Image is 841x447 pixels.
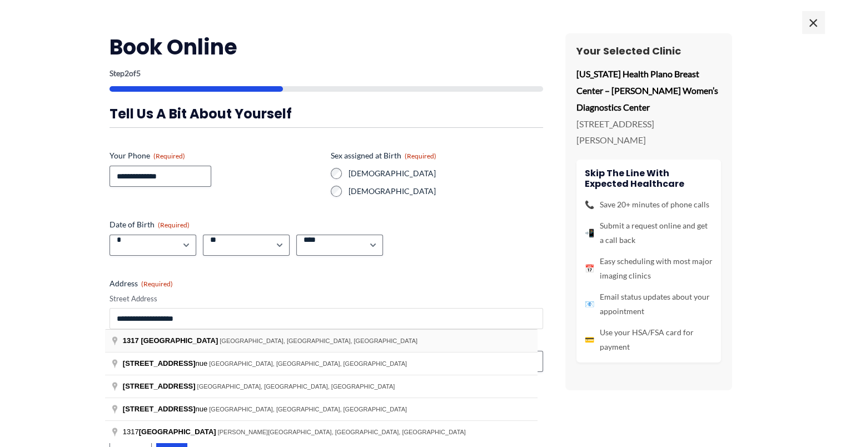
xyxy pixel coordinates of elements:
[209,360,407,367] span: [GEOGRAPHIC_DATA], [GEOGRAPHIC_DATA], [GEOGRAPHIC_DATA]
[585,254,713,283] li: Easy scheduling with most major imaging clinics
[220,337,417,344] span: [GEOGRAPHIC_DATA], [GEOGRAPHIC_DATA], [GEOGRAPHIC_DATA]
[123,382,196,390] span: [STREET_ADDRESS]
[110,278,173,289] legend: Address
[349,168,543,179] label: [DEMOGRAPHIC_DATA]
[123,359,209,367] span: nue
[349,186,543,197] label: [DEMOGRAPHIC_DATA]
[209,406,407,413] span: [GEOGRAPHIC_DATA], [GEOGRAPHIC_DATA], [GEOGRAPHIC_DATA]
[585,297,594,311] span: 📧
[331,150,436,161] legend: Sex assigned at Birth
[141,336,218,345] span: [GEOGRAPHIC_DATA]
[576,44,721,57] h3: Your Selected Clinic
[123,405,196,413] span: [STREET_ADDRESS]
[123,359,196,367] span: [STREET_ADDRESS]
[585,168,713,189] h4: Skip the line with Expected Healthcare
[585,197,713,212] li: Save 20+ minutes of phone calls
[123,405,209,413] span: nue
[585,218,713,247] li: Submit a request online and get a call back
[110,294,543,304] label: Street Address
[585,261,594,276] span: 📅
[576,116,721,148] p: [STREET_ADDRESS][PERSON_NAME]
[585,290,713,319] li: Email status updates about your appointment
[802,11,824,33] span: ×
[585,226,594,240] span: 📲
[197,383,395,390] span: [GEOGRAPHIC_DATA], [GEOGRAPHIC_DATA], [GEOGRAPHIC_DATA]
[218,429,466,435] span: [PERSON_NAME][GEOGRAPHIC_DATA], [GEOGRAPHIC_DATA], [GEOGRAPHIC_DATA]
[153,152,185,160] span: (Required)
[110,69,543,77] p: Step of
[139,428,216,436] span: [GEOGRAPHIC_DATA]
[585,325,713,354] li: Use your HSA/FSA card for payment
[158,221,190,229] span: (Required)
[585,332,594,347] span: 💳
[110,33,543,61] h2: Book Online
[110,105,543,122] h3: Tell us a bit about yourself
[136,68,141,78] span: 5
[585,197,594,212] span: 📞
[123,428,218,436] span: 1317
[405,152,436,160] span: (Required)
[110,150,322,161] label: Your Phone
[110,219,190,230] legend: Date of Birth
[576,66,721,115] p: [US_STATE] Health Plano Breast Center – [PERSON_NAME] Women’s Diagnostics Center
[123,336,139,345] span: 1317
[141,280,173,288] span: (Required)
[125,68,129,78] span: 2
